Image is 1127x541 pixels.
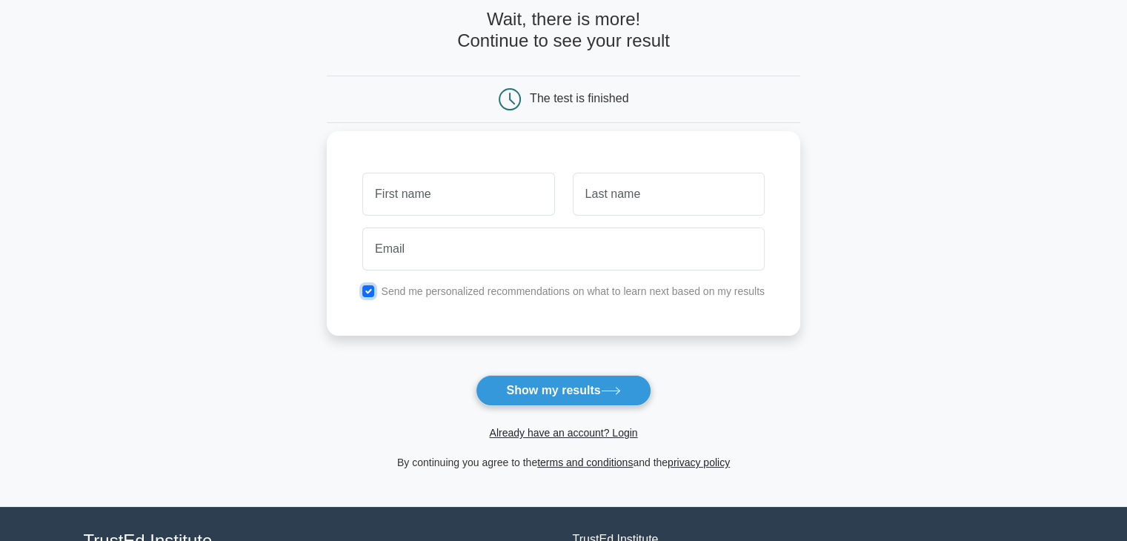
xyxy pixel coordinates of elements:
input: Last name [573,173,765,216]
label: Send me personalized recommendations on what to learn next based on my results [381,285,765,297]
a: privacy policy [668,457,730,468]
div: By continuing you agree to the and the [318,454,809,471]
input: First name [362,173,554,216]
a: Already have an account? Login [489,427,637,439]
input: Email [362,228,765,270]
button: Show my results [476,375,651,406]
a: terms and conditions [537,457,633,468]
div: The test is finished [530,92,628,104]
h4: Wait, there is more! Continue to see your result [327,9,800,52]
